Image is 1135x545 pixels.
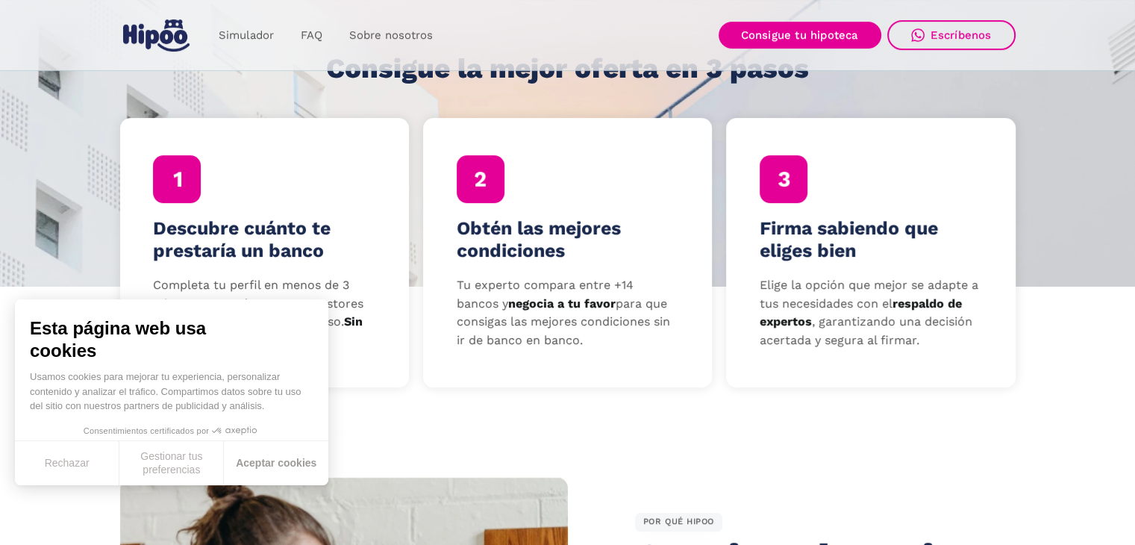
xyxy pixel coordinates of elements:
a: Escríbenos [887,20,1016,50]
div: Escríbenos [931,28,992,42]
a: FAQ [287,21,336,50]
a: Sobre nosotros [336,21,446,50]
h4: Obtén las mejores condiciones [457,217,679,262]
a: Consigue tu hipoteca [719,22,881,49]
strong: negocia a tu favor [508,296,616,311]
a: Simulador [205,21,287,50]
p: Elige la opción que mejor se adapte a tus necesidades con el , garantizando una decisión acertada... [760,276,982,350]
h4: Descubre cuánto te prestaría un banco [153,217,375,262]
p: Tu experto compara entre +14 bancos y para que consigas las mejores condiciones sin ir de banco e... [457,276,679,350]
a: home [120,13,193,57]
div: POR QUÉ HIPOO [635,513,723,532]
h4: Firma sabiendo que eliges bien [760,217,982,262]
h1: Consigue la mejor oferta en 3 pasos [326,54,809,84]
p: Completa tu perfil en menos de 3 minutos y uno de nuestros gestores te llamará para estudiar tu c... [153,276,375,350]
